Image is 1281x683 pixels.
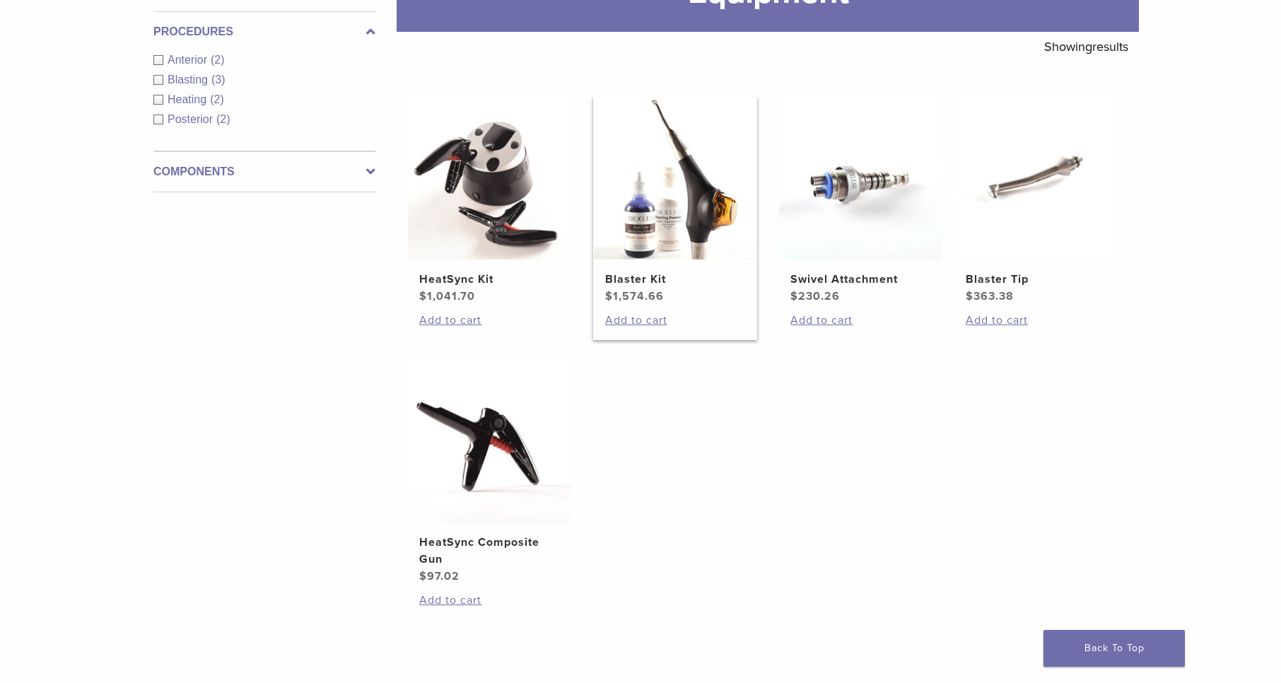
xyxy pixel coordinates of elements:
[153,23,375,40] label: Procedures
[779,97,942,259] img: Swivel Attachment
[966,312,1106,329] a: Add to cart: “Blaster Tip”
[419,312,559,329] a: Add to cart: “HeatSync Kit”
[211,54,225,66] span: (2)
[605,289,613,303] span: $
[790,312,930,329] a: Add to cart: “Swivel Attachment”
[419,592,559,609] a: Add to cart: “HeatSync Composite Gun”
[408,360,571,523] img: HeatSync Composite Gun
[419,271,559,288] h2: HeatSync Kit
[407,360,572,585] a: HeatSync Composite GunHeatSync Composite Gun $97.02
[419,569,427,583] span: $
[966,271,1106,288] h2: Blaster Tip
[966,289,1014,303] bdi: 363.38
[790,289,798,303] span: $
[593,97,758,305] a: Blaster KitBlaster Kit $1,574.66
[966,289,973,303] span: $
[778,97,943,305] a: Swivel AttachmentSwivel Attachment $230.26
[408,97,571,259] img: HeatSync Kit
[168,54,211,66] span: Anterior
[605,289,664,303] bdi: 1,574.66
[594,97,756,259] img: Blaster Kit
[153,163,375,180] label: Components
[790,289,840,303] bdi: 230.26
[419,289,475,303] bdi: 1,041.70
[605,312,745,329] a: Add to cart: “Blaster Kit”
[168,93,210,105] span: Heating
[419,534,559,568] h2: HeatSync Composite Gun
[1044,32,1128,62] p: Showing results
[216,113,230,125] span: (2)
[605,271,745,288] h2: Blaster Kit
[954,97,1118,305] a: Blaster TipBlaster Tip $363.38
[168,74,211,86] span: Blasting
[954,97,1117,259] img: Blaster Tip
[211,74,226,86] span: (3)
[419,289,427,303] span: $
[407,97,572,305] a: HeatSync KitHeatSync Kit $1,041.70
[210,93,224,105] span: (2)
[790,271,930,288] h2: Swivel Attachment
[1043,630,1185,667] a: Back To Top
[168,113,216,125] span: Posterior
[419,569,460,583] bdi: 97.02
